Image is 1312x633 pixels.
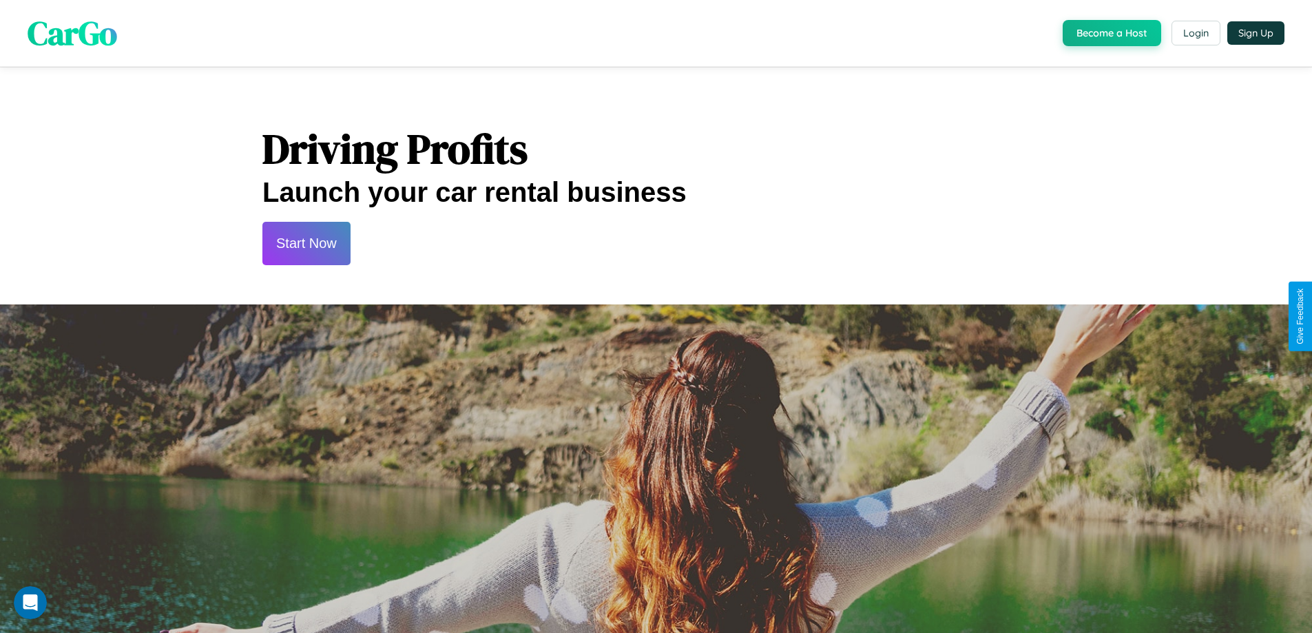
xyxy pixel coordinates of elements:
h2: Launch your car rental business [262,177,1050,208]
button: Become a Host [1063,20,1161,46]
button: Start Now [262,222,351,265]
h1: Driving Profits [262,121,1050,177]
button: Login [1172,21,1220,45]
div: Give Feedback [1295,289,1305,344]
button: Sign Up [1227,21,1284,45]
span: CarGo [28,10,117,56]
iframe: Intercom live chat [14,586,47,619]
